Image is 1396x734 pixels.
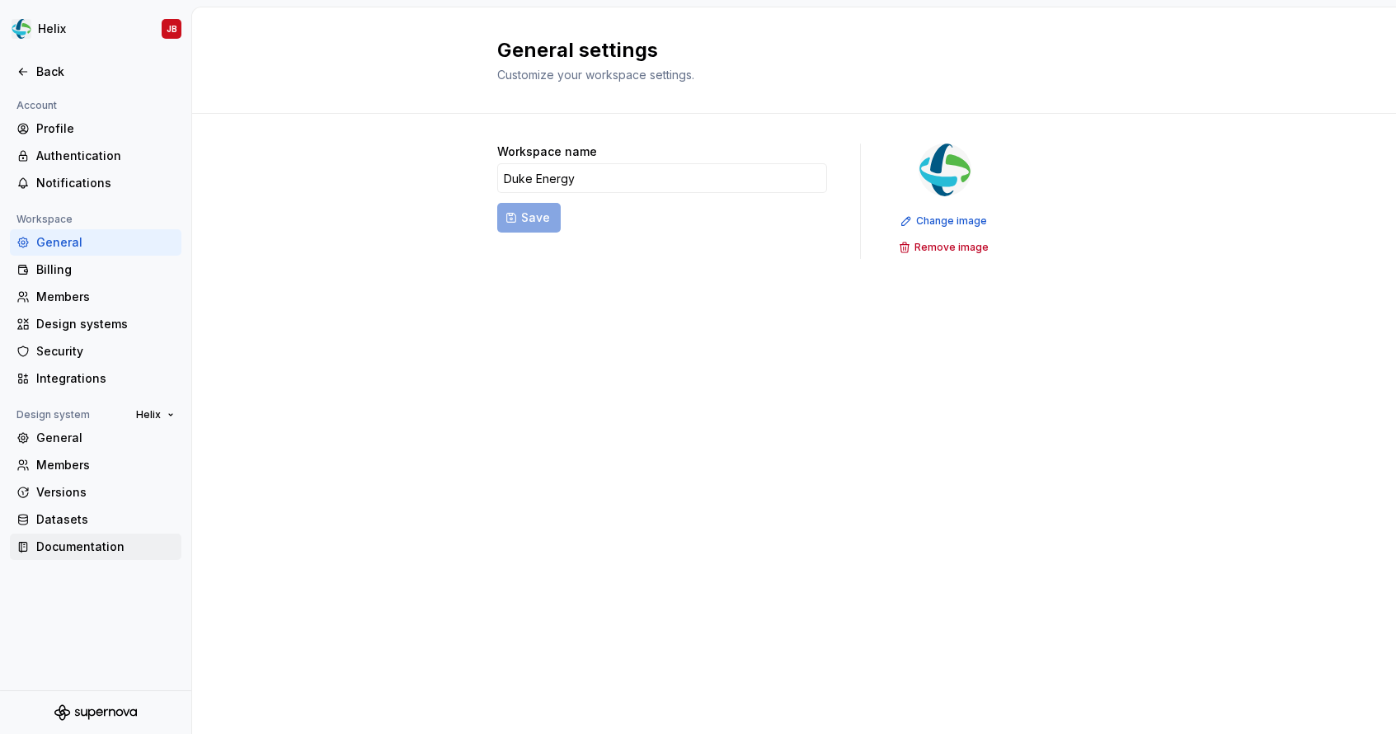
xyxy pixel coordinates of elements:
label: Workspace name [497,144,597,160]
img: f6f21888-ac52-4431-a6ea-009a12e2bf23.png [919,144,971,196]
div: Account [10,96,63,115]
div: Design system [10,405,96,425]
span: Customize your workspace settings. [497,68,694,82]
svg: Supernova Logo [54,704,137,721]
div: Back [36,64,175,80]
a: General [10,229,181,256]
div: Notifications [36,175,175,191]
a: Datasets [10,506,181,533]
div: Versions [36,484,175,501]
div: Design systems [36,316,175,332]
a: Security [10,338,181,365]
div: Profile [36,120,175,137]
div: Members [36,289,175,305]
a: General [10,425,181,451]
div: JB [167,22,177,35]
a: Profile [10,115,181,142]
button: Change image [895,209,994,233]
a: Billing [10,256,181,283]
a: Members [10,452,181,478]
a: Back [10,59,181,85]
img: f6f21888-ac52-4431-a6ea-009a12e2bf23.png [12,19,31,39]
div: Billing [36,261,175,278]
a: Members [10,284,181,310]
div: General [36,430,175,446]
span: Change image [916,214,987,228]
div: Workspace [10,209,79,229]
button: Remove image [894,236,996,259]
div: General [36,234,175,251]
a: Versions [10,479,181,506]
span: Remove image [914,241,989,254]
a: Design systems [10,311,181,337]
div: Authentication [36,148,175,164]
a: Notifications [10,170,181,196]
a: Documentation [10,534,181,560]
a: Integrations [10,365,181,392]
a: Authentication [10,143,181,169]
div: Helix [38,21,66,37]
div: Datasets [36,511,175,528]
span: Helix [136,408,161,421]
div: Documentation [36,539,175,555]
button: HelixJB [3,11,188,47]
div: Security [36,343,175,360]
div: Integrations [36,370,175,387]
h2: General settings [497,37,1071,64]
div: Members [36,457,175,473]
